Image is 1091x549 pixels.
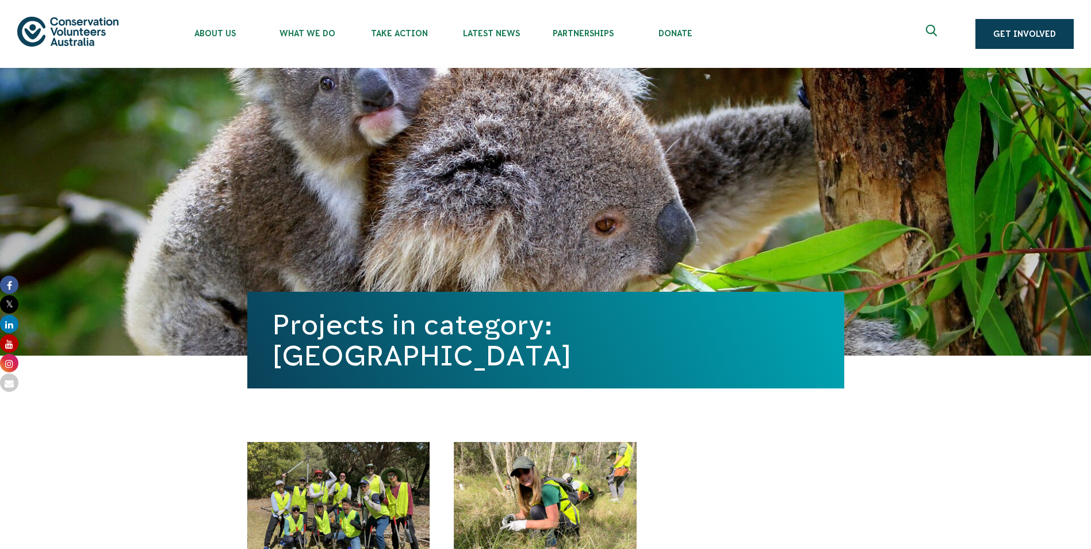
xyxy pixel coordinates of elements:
[919,20,947,48] button: Expand search box Close search box
[169,29,261,38] span: About Us
[445,29,537,38] span: Latest News
[975,19,1074,49] a: Get Involved
[629,29,721,38] span: Donate
[537,29,629,38] span: Partnerships
[17,17,118,46] img: logo.svg
[353,29,445,38] span: Take Action
[926,25,940,43] span: Expand search box
[273,309,819,371] h1: Projects in category: [GEOGRAPHIC_DATA]
[261,29,353,38] span: What We Do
